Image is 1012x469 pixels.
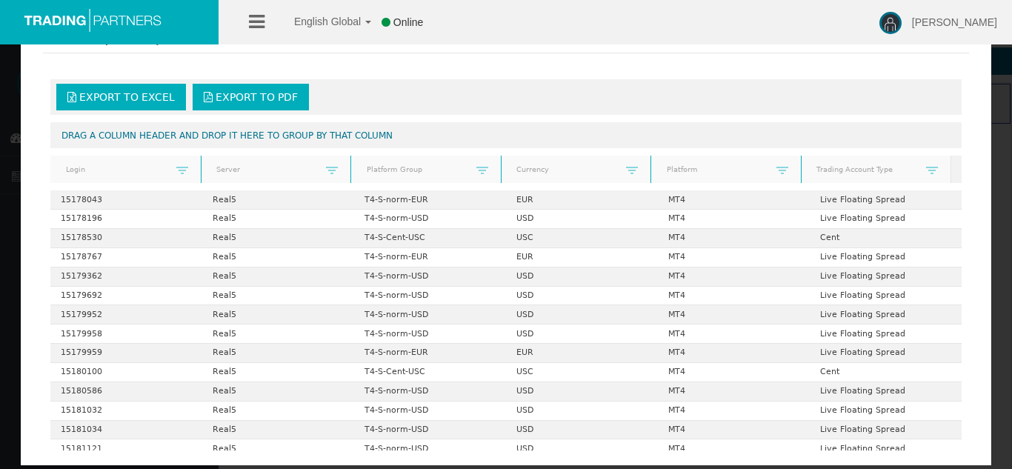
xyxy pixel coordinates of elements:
td: T4-S-norm-USD [354,421,506,440]
td: T4-S-norm-USD [354,402,506,421]
td: Real5 [202,287,354,306]
td: MT4 [658,344,810,363]
a: Export to Excel [56,84,186,110]
td: T4-S-norm-EUR [354,190,506,210]
td: USD [506,402,658,421]
td: Real5 [202,382,354,402]
td: 15180586 [50,382,202,402]
a: Trading Account Type [808,160,926,180]
a: Server [207,160,326,180]
span: Online [393,16,423,28]
td: USC [506,363,658,382]
span: [PERSON_NAME] [912,16,997,28]
span: English Global [275,16,361,27]
td: Real5 [202,190,354,210]
td: T4-S-norm-USD [354,382,506,402]
td: Real5 [202,325,354,344]
td: USD [506,287,658,306]
td: T4-S-norm-EUR [354,248,506,267]
td: USD [506,382,658,402]
td: Live Floating Spread [810,190,962,210]
a: Currency [507,160,626,180]
td: 15179692 [50,287,202,306]
td: Live Floating Spread [810,248,962,267]
td: Real5 [202,402,354,421]
td: T4-S-norm-USD [354,267,506,287]
img: logo.svg [19,7,167,32]
span: Export to Excel [79,91,175,103]
td: Real5 [202,248,354,267]
a: Platform [657,160,776,180]
td: 15180100 [50,363,202,382]
td: MT4 [658,305,810,325]
td: T4-S-norm-EUR [354,344,506,363]
td: Live Floating Spread [810,344,962,363]
td: Live Floating Spread [810,267,962,287]
td: T4-S-Cent-USC [354,229,506,248]
td: Live Floating Spread [810,402,962,421]
td: 15179958 [50,325,202,344]
td: Real5 [202,229,354,248]
td: EUR [506,344,658,363]
td: Real5 [202,421,354,440]
td: Real5 [202,344,354,363]
td: MT4 [658,267,810,287]
td: MT4 [658,382,810,402]
td: T4-S-norm-USD [354,325,506,344]
td: USD [506,210,658,229]
td: MT4 [658,363,810,382]
td: MT4 [658,287,810,306]
div: Drag a column header and drop it here to group by that column [50,122,962,147]
a: Login [56,160,176,180]
td: MT4 [658,248,810,267]
td: T4-S-norm-USD [354,287,506,306]
td: T4-S-norm-USD [354,305,506,325]
td: USD [506,439,658,459]
td: MT4 [658,421,810,440]
td: MT4 [658,210,810,229]
td: Real5 [202,305,354,325]
td: Cent [810,363,962,382]
td: 15181032 [50,402,202,421]
td: 15178530 [50,229,202,248]
td: MT4 [658,402,810,421]
td: Live Floating Spread [810,439,962,459]
td: Real5 [202,210,354,229]
td: 15179362 [50,267,202,287]
td: T4-S-norm-USD [354,210,506,229]
a: Platform Group [357,160,476,180]
td: USD [506,421,658,440]
td: Real5 [202,267,354,287]
td: Live Floating Spread [810,421,962,440]
td: 15178196 [50,210,202,229]
td: 15179959 [50,344,202,363]
td: 15178043 [50,190,202,210]
td: USC [506,229,658,248]
td: 15179952 [50,305,202,325]
td: T4-S-norm-USD [354,439,506,459]
a: Export to PDF [193,84,309,110]
td: USD [506,305,658,325]
td: EUR [506,190,658,210]
td: Live Floating Spread [810,382,962,402]
span: Export to PDF [216,91,298,103]
td: Real5 [202,363,354,382]
td: Live Floating Spread [810,210,962,229]
td: Live Floating Spread [810,287,962,306]
td: Live Floating Spread [810,305,962,325]
td: USD [506,267,658,287]
td: 15181034 [50,421,202,440]
td: Live Floating Spread [810,325,962,344]
td: MT4 [658,439,810,459]
td: MT4 [658,325,810,344]
td: MT4 [658,190,810,210]
td: 15178767 [50,248,202,267]
td: Cent [810,229,962,248]
img: user-image [879,12,902,34]
td: EUR [506,248,658,267]
td: MT4 [658,229,810,248]
td: 15181121 [50,439,202,459]
td: T4-S-Cent-USC [354,363,506,382]
td: Real5 [202,439,354,459]
td: USD [506,325,658,344]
